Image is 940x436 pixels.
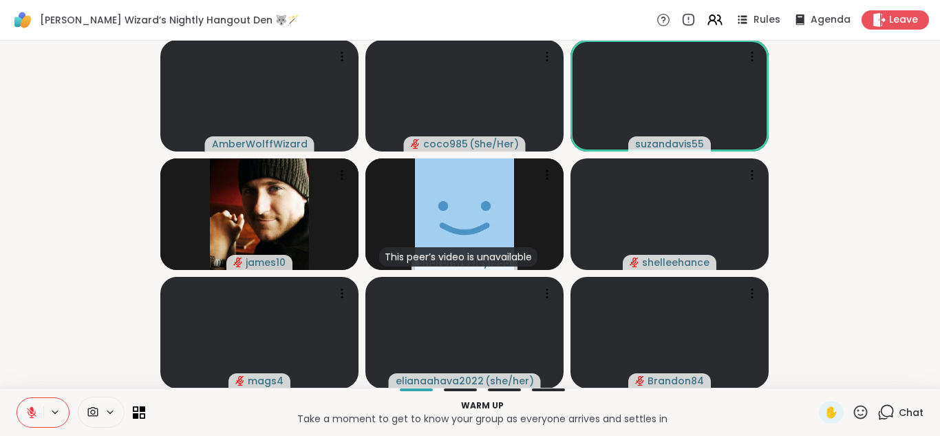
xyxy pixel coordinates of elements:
span: AmberWolffWizard [212,137,308,151]
span: james10 [246,256,286,269]
p: Take a moment to get to know your group as everyone arrives and settles in [153,412,811,426]
span: mags4 [248,374,284,388]
img: sharonwesley1955 [415,158,514,270]
span: Brandon84 [648,374,704,388]
span: Agenda [811,13,851,27]
span: [PERSON_NAME] Wizard’s Nightly Hangout Den 🐺🪄 [40,13,299,27]
p: Warm up [153,399,811,412]
span: coco985 [423,137,468,151]
span: ( She/Her ) [469,137,519,151]
span: audio-muted [233,258,243,267]
span: ( she/her ) [485,374,534,388]
div: This peer’s video is unavailable [379,247,537,267]
span: Chat [899,406,923,419]
span: shelleehance [642,256,709,269]
img: james10 [210,158,309,270]
span: audio-muted [411,139,420,149]
img: ShareWell Logomark [11,8,34,32]
span: suzandavis55 [635,137,704,151]
span: ✋ [824,404,838,421]
span: audio-muted [235,376,245,386]
span: Leave [889,13,918,27]
span: Rules [754,13,780,27]
span: audio-muted [630,258,639,267]
span: elianaahava2022 [396,374,484,388]
span: audio-muted [635,376,645,386]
